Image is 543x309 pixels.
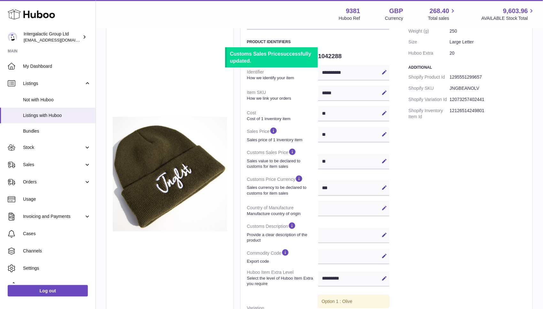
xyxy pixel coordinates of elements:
[247,267,318,289] dt: Huboo Item Extra Level
[23,213,84,220] span: Invoicing and Payments
[247,185,317,196] strong: Sales currency to be declared to customs for item sales
[247,75,317,81] strong: How we identify your item
[247,232,317,243] strong: Provide a clear description of the product
[409,48,450,59] dt: Huboo Extra
[23,144,84,151] span: Stock
[8,285,88,297] a: Log out
[339,15,360,21] div: Huboo Ref
[23,63,91,69] span: My Dashboard
[450,36,526,48] dd: Large Letter
[23,179,84,185] span: Orders
[450,72,526,83] dd: 1295551299657
[247,275,317,287] strong: Select the level of Huboo Item Extra you require
[23,128,91,134] span: Bundles
[318,295,389,308] div: Option 1 : Olive
[409,72,450,83] dt: Shopify Product Id
[247,246,318,267] dt: Commodity Code
[247,259,317,264] strong: Export code
[428,7,456,21] a: 268.40 Total sales
[23,196,91,202] span: Usage
[247,145,318,172] dt: Customs Sales Price
[389,7,403,15] strong: GBP
[450,48,526,59] dd: 20
[23,97,91,103] span: Not with Huboo
[409,83,450,94] dt: Shopify SKU
[318,50,389,63] dd: 1042288
[409,36,450,48] dt: Size
[450,83,526,94] dd: JNGBEANOLV
[247,202,318,219] dt: Country of Manufacture
[247,219,318,245] dt: Customs Description
[247,211,317,217] strong: Manufacture country of origin
[481,15,535,21] span: AVAILABLE Stock Total
[450,26,526,37] dd: 250
[430,7,449,15] span: 268.40
[8,32,17,42] img: info@junglistnetwork.com
[23,265,91,271] span: Settings
[24,37,94,42] span: [EMAIL_ADDRESS][DOMAIN_NAME]
[409,26,450,37] dt: Weight (g)
[409,105,450,122] dt: Shopify Inventory Item Id
[247,96,317,101] strong: How we link your orders
[23,282,91,289] span: Returns
[230,50,315,64] div: successfully updated.
[113,117,227,231] img: Olive-Beanie-Shop.jpg
[247,116,317,122] strong: Cost of 1 inventory item
[385,15,403,21] div: Currency
[428,15,456,21] span: Total sales
[247,66,318,83] dt: Identifier
[23,112,91,119] span: Listings with Huboo
[23,248,91,254] span: Channels
[247,137,317,143] strong: Sales price of 1 inventory item
[247,87,318,104] dt: Item SKU
[23,231,91,237] span: Cases
[23,162,84,168] span: Sales
[24,31,81,43] div: Intergalactic Group Ltd
[247,158,317,169] strong: Sales value to be declared to customs for item sales
[450,94,526,105] dd: 12073257402441
[247,172,318,198] dt: Customs Price Currency
[503,7,528,15] span: 9,603.96
[481,7,535,21] a: 9,603.96 AVAILABLE Stock Total
[23,81,84,87] span: Listings
[230,51,280,57] b: Customs Sales Price
[247,124,318,145] dt: Sales Price
[409,65,526,70] h3: Additional
[247,107,318,124] dt: Cost
[409,94,450,105] dt: Shopify Variation Id
[450,105,526,122] dd: 12126514249801
[346,7,360,15] strong: 9381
